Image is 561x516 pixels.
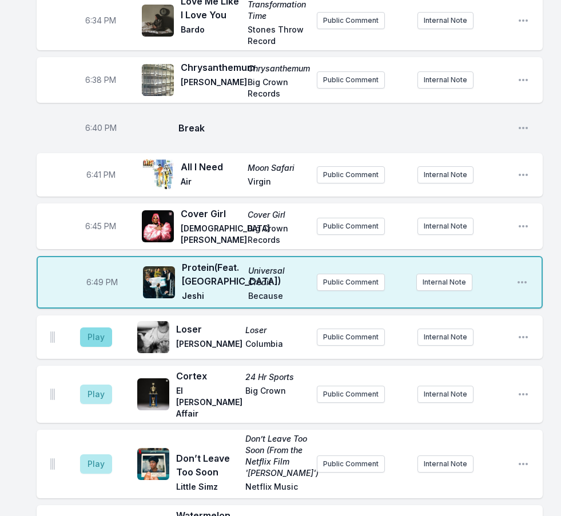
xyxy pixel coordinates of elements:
button: Open playlist item options [518,331,529,343]
span: Little Simz [176,481,238,495]
button: Internal Note [417,12,474,29]
img: Drag Handle [50,458,55,470]
button: Play [80,327,112,347]
span: El [PERSON_NAME] Affair [176,385,238,419]
button: Open playlist item options [518,122,529,134]
span: Columbia [245,338,308,352]
button: Public Comment [317,455,385,473]
button: Open playlist item options [518,458,529,470]
button: Public Comment [317,329,385,346]
span: Bardo [181,24,241,47]
span: Don’t Leave Too Soon [176,451,238,479]
span: Timestamp [85,15,116,26]
span: Cortex [176,369,238,383]
span: Netflix Music [245,481,308,495]
img: Drag Handle [50,331,55,343]
button: Open playlist item options [518,74,529,86]
span: Virgin [248,176,308,190]
button: Internal Note [417,218,474,235]
span: Big Crown Records [248,223,308,246]
span: Loser [245,325,308,336]
span: Timestamp [85,221,116,232]
span: Chrysanthemum [181,61,241,74]
span: All I Need [181,160,241,174]
img: Transformation Time [142,5,174,37]
img: Moon Safari [142,159,174,191]
span: Because [248,290,308,304]
span: Air [181,176,241,190]
button: Public Comment [317,71,385,89]
button: Public Comment [317,166,385,183]
button: Internal Note [417,166,474,183]
span: [PERSON_NAME] [181,77,241,99]
img: Don’t Leave Too Soon (From the Netflix Film 'Steve') [137,448,169,480]
span: Loser [176,322,238,336]
span: 24 Hr Sports [245,371,308,383]
img: Chrysanthemum [142,64,174,96]
button: Internal Note [417,386,474,403]
button: Open playlist item options [518,169,529,181]
span: Timestamp [86,169,116,181]
button: Public Comment [317,386,385,403]
span: Chrysanthemum [248,63,308,74]
span: Big Crown Records [248,77,308,99]
button: Internal Note [417,71,474,89]
span: Moon Safari [248,162,308,174]
img: Drag Handle [50,389,55,400]
img: Universal Credit [143,266,175,298]
button: Open playlist item options [518,221,529,232]
button: Open playlist item options [516,277,528,288]
button: Internal Note [416,274,472,291]
button: Open playlist item options [518,389,529,400]
button: Internal Note [417,455,474,473]
span: Protein (Feat. [GEOGRAPHIC_DATA]) [182,261,241,288]
span: Jeshi [182,290,241,304]
span: Don’t Leave Too Soon (From the Netflix Film '[PERSON_NAME]') [245,433,308,479]
span: Cover Girl [248,209,308,221]
span: [DEMOGRAPHIC_DATA] [PERSON_NAME] [181,223,241,246]
span: Big Crown [245,385,308,419]
button: Open playlist item options [518,15,529,26]
img: Loser [137,321,169,353]
img: Cover Girl [142,210,174,242]
span: Cover Girl [181,207,241,221]
button: Public Comment [317,274,385,291]
span: Break [178,121,508,135]
button: Play [80,454,112,474]
span: Timestamp [85,122,117,134]
span: Stones Throw Record [248,24,308,47]
span: Timestamp [85,74,116,86]
button: Internal Note [417,329,474,346]
button: Public Comment [317,12,385,29]
span: Universal Credit [248,265,308,288]
span: [PERSON_NAME] [176,338,238,352]
span: Timestamp [86,277,118,288]
button: Public Comment [317,218,385,235]
img: 24 Hr Sports [137,378,169,410]
button: Play [80,385,112,404]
